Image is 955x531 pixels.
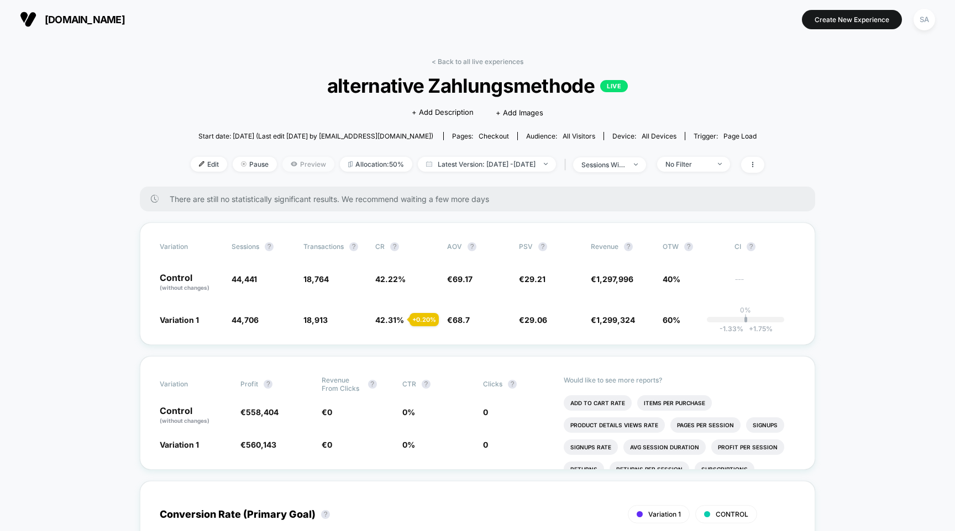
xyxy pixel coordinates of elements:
span: Profit [240,380,258,388]
span: Start date: [DATE] (Last edit [DATE] by [EMAIL_ADDRESS][DOMAIN_NAME]) [198,132,433,140]
span: 1,299,324 [596,315,635,325]
img: rebalance [348,161,353,167]
span: 18,764 [303,274,329,284]
span: € [591,274,633,284]
span: 69.17 [453,274,473,284]
span: --- [734,276,795,292]
span: CR [375,242,385,251]
span: 0 % [402,407,415,417]
span: CTR [402,380,416,388]
span: 42.22 % [375,274,406,284]
span: Sessions [232,242,259,251]
button: ? [468,242,476,251]
div: Pages: [452,132,509,140]
span: 44,441 [232,274,257,284]
li: Profit Per Session [711,439,784,455]
li: Returns [564,461,604,477]
li: Items Per Purchase [637,395,712,411]
span: Transactions [303,242,344,251]
img: end [718,163,722,165]
img: end [634,163,638,166]
span: Variation [160,376,221,392]
div: sessions with impression [581,161,626,169]
li: Returns Per Session [610,461,689,477]
span: (without changes) [160,284,209,291]
span: CONTROL [716,510,748,518]
span: There are still no statistically significant results. We recommend waiting a few more days [170,194,793,204]
a: < Back to all live experiences [432,57,523,66]
span: Variation 1 [160,315,199,325]
span: | [562,157,573,173]
span: Revenue [591,242,618,251]
img: edit [199,161,204,167]
span: Allocation: 50% [340,157,412,172]
button: ? [508,380,517,389]
span: Variation 1 [648,510,681,518]
div: + 0.20 % [410,313,439,326]
button: [DOMAIN_NAME] [17,10,128,28]
span: Latest Version: [DATE] - [DATE] [418,157,556,172]
span: Variation [160,242,221,251]
span: € [519,315,547,325]
button: ? [390,242,399,251]
span: 0 % [402,440,415,449]
span: Edit [191,157,227,172]
span: + Add Images [496,108,543,117]
p: 0% [740,306,751,314]
p: Would like to see more reports? [564,376,795,384]
span: AOV [447,242,462,251]
p: LIVE [600,80,628,92]
span: 29.21 [524,274,545,284]
span: alternative Zahlungsmethode [219,74,736,97]
div: No Filter [665,160,710,168]
span: 40% [663,274,680,284]
span: -1.33 % [720,325,743,333]
div: SA [914,9,935,30]
span: OTW [663,242,723,251]
img: end [544,163,548,165]
span: Clicks [483,380,502,388]
span: (without changes) [160,417,209,424]
li: Avg Session Duration [623,439,706,455]
button: ? [349,242,358,251]
span: CI [734,242,795,251]
button: ? [265,242,274,251]
li: Signups Rate [564,439,618,455]
button: ? [368,380,377,389]
span: [DOMAIN_NAME] [45,14,125,25]
button: ? [264,380,272,389]
span: € [447,274,473,284]
span: 1,297,996 [596,274,633,284]
span: 29.06 [524,315,547,325]
button: ? [538,242,547,251]
button: ? [422,380,431,389]
span: Variation 1 [160,440,199,449]
button: ? [321,510,330,519]
span: + Add Description [412,107,474,118]
span: Preview [282,157,334,172]
span: Pause [233,157,277,172]
button: SA [910,8,938,31]
span: 1.75 % [743,325,773,333]
span: 18,913 [303,315,328,325]
p: Control [160,406,229,425]
button: ? [684,242,693,251]
span: Page Load [723,132,757,140]
span: All Visitors [563,132,595,140]
span: 558,404 [246,407,279,417]
li: Subscriptions [695,461,754,477]
span: 0 [327,440,332,449]
span: € [240,440,276,449]
button: ? [747,242,755,251]
span: 0 [483,407,488,417]
span: 68.7 [453,315,470,325]
p: | [744,314,747,322]
span: € [322,407,332,417]
span: PSV [519,242,533,251]
button: Create New Experience [802,10,902,29]
img: Visually logo [20,11,36,28]
li: Signups [746,417,784,433]
img: calendar [426,161,432,167]
span: all devices [642,132,676,140]
span: € [519,274,545,284]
